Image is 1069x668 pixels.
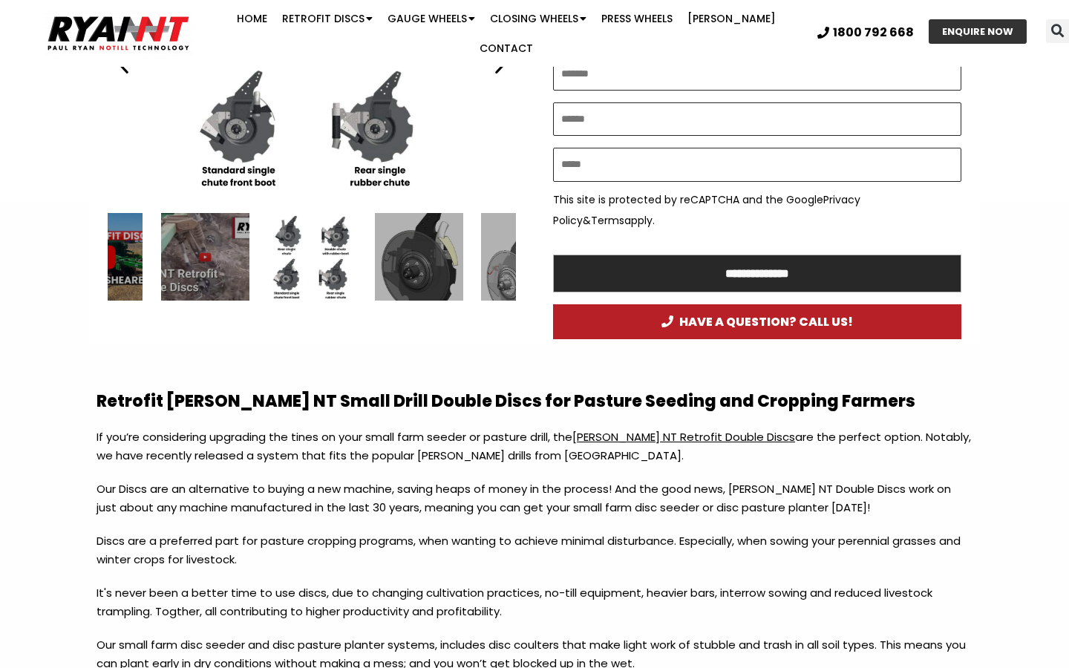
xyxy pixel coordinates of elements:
p: If you’re considering upgrading the tines on your small farm seeder or pasture drill, the are the... [97,428,972,479]
a: Terms [591,213,624,228]
div: Slides Slides [108,213,516,301]
p: It's never been a better time to use discs, due to changing cultivation practices, no-till equipm... [97,583,972,635]
h2: Retrofit [PERSON_NAME] NT Small Drill Double Discs for Pasture Seeding and Cropping Farmers [97,391,972,413]
a: ENQUIRE NOW [929,19,1027,44]
span: HAVE A QUESTION? CALL US! [661,315,853,328]
a: Contact [472,33,540,63]
a: Retrofit Discs [275,4,380,33]
div: RYAN NT Different Drill Disc Conversions RYAN NT John Shearer Retrofit Double Discs small farm di... [268,213,356,301]
img: Ryan NT logo [45,10,193,56]
span: ENQUIRE NOW [942,27,1013,36]
div: 3 / 15 [268,213,356,301]
a: HAVE A QUESTION? CALL US! [553,304,961,339]
a: [PERSON_NAME] [680,4,783,33]
span: 1800 792 668 [833,27,914,39]
p: Discs are a preferred part for pasture cropping programs, when wanting to achieve minimal disturb... [97,531,972,583]
div: 2 / 15 [161,213,249,301]
a: 1800 792 668 [817,27,914,39]
p: This site is protected by reCAPTCHA and the Google & apply. [553,189,961,231]
a: [PERSON_NAME] NT Retrofit Double Discs [572,429,795,445]
p: Our Discs are an alternative to buying a new machine, saving heaps of money in the process! And t... [97,479,972,531]
a: Home [229,4,275,33]
div: 5 / 15 [481,213,569,301]
div: 4 / 15 [374,213,462,301]
nav: Menu [207,4,806,63]
a: Privacy Policy [553,192,860,228]
a: Closing Wheels [483,4,594,33]
a: Gauge Wheels [380,4,483,33]
a: Press Wheels [594,4,680,33]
